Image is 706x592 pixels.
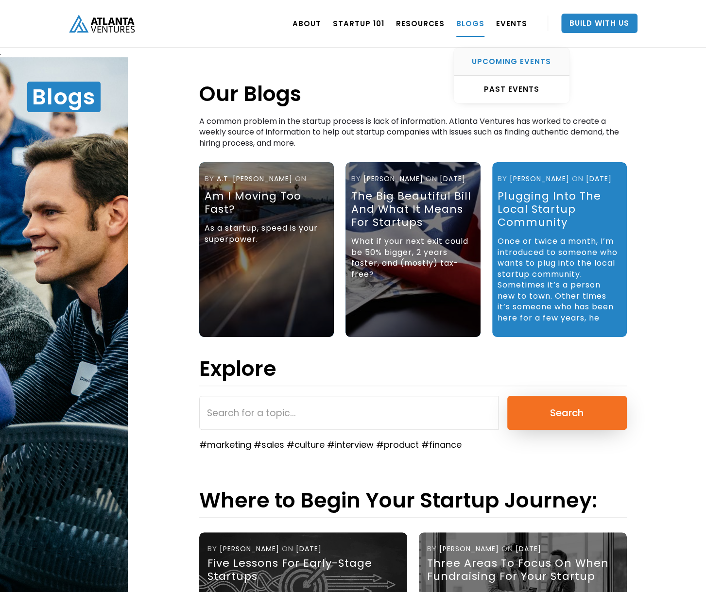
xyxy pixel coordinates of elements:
h1: Blogs [27,82,101,112]
div: ON [572,173,584,185]
div: [PERSON_NAME] [220,543,279,555]
div: The Big Beautiful Bill and What It Means for Startups [351,189,472,229]
a: by[PERSON_NAME]ON[DATE]Plugging into the Local Startup CommunityOnce or twice a month, I’m introd... [492,162,627,337]
div: UPCOMING EVENTS [454,57,569,67]
div: PAST EVENTS [454,85,569,94]
a: BLOGS [456,10,484,37]
a: Build With Us [561,14,637,33]
img: The Big Beautiful Bill and What It Means for Startups [345,162,480,337]
a: RESOURCES [396,10,445,37]
div: Once or twice a month, I’m introduced to someone who wants to plug into the local startup communi... [498,231,619,333]
div: [DATE] [296,543,322,555]
a: UPCOMING EVENTS [454,48,569,76]
div: Plugging into the Local Startup Community [498,189,619,229]
div: ON [426,173,437,185]
h1: Our Blogs [199,82,627,111]
div: Three Areas to Focus on When Fundraising For Your Startup [427,557,614,583]
div: ON [501,543,513,555]
a: PAST EVENTS [454,76,569,103]
div: [DATE] [586,173,612,185]
div: A.T. [PERSON_NAME] [217,173,293,185]
a: ABOUT [293,10,321,37]
div: by [207,543,217,555]
div: What if your next exit could be 50% bigger, 2 years faster, and (mostly) tax-free? [351,231,472,289]
div: [DATE] [440,173,465,185]
p: #marketing #sales #culture #interview #product #finance [199,437,627,453]
div: by [498,173,507,185]
a: byA.T. [PERSON_NAME]ONAm I moving too fast?As a startup, speed is your superpower. [199,162,334,337]
a: EVENTS [496,10,527,37]
div: [PERSON_NAME] [510,173,569,185]
h1: Where to Begin Your Startup Journey: [199,488,597,512]
div: by [351,173,361,185]
div: ON [282,543,293,555]
div: As a startup, speed is your superpower. [205,218,326,254]
input: Search [507,396,627,430]
div: [DATE] [516,543,541,555]
div: Am I moving too fast? [205,189,326,216]
div: Five Lessons for Early-Stage Startups [207,557,395,583]
a: Startup 101 [333,10,384,37]
img: Am I moving too fast? [199,162,334,337]
input: Search for a topic... [199,396,499,430]
div: ON [295,173,307,185]
div: [PERSON_NAME] [439,543,499,555]
div: by [427,543,437,555]
h1: Explore [199,356,276,381]
a: by[PERSON_NAME]ON[DATE]The Big Beautiful Bill and What It Means for StartupsWhat if your next exi... [345,162,480,337]
div: by [205,173,214,185]
div: [PERSON_NAME] [363,173,423,185]
div: A common problem in the startup process is lack of information. Atlanta Ventures has worked to cr... [199,111,627,159]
